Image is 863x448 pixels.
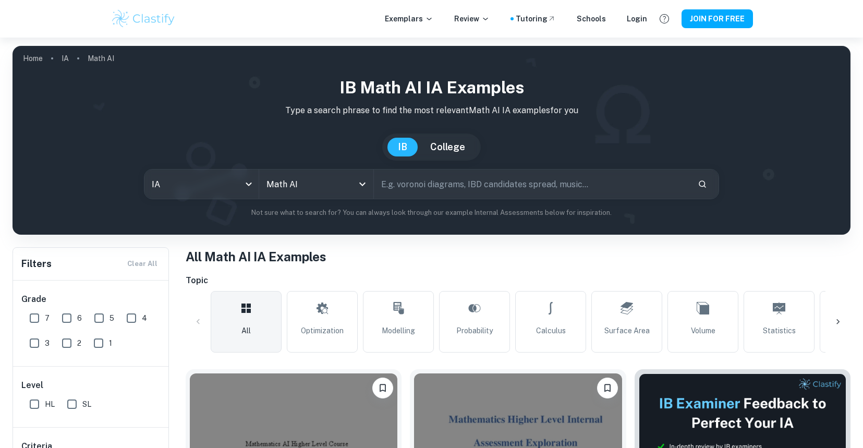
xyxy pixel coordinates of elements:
[694,175,711,193] button: Search
[536,325,566,336] span: Calculus
[23,51,43,66] a: Home
[627,13,647,25] a: Login
[45,337,50,349] span: 3
[604,325,650,336] span: Surface Area
[110,312,114,324] span: 5
[62,51,69,66] a: IA
[577,13,606,25] a: Schools
[655,10,673,28] button: Help and Feedback
[516,13,556,25] a: Tutoring
[454,13,490,25] p: Review
[21,379,161,392] h6: Level
[21,208,842,218] p: Not sure what to search for? You can always look through our example Internal Assessments below f...
[420,138,476,156] button: College
[374,169,689,199] input: E.g. voronoi diagrams, IBD candidates spread, music...
[109,337,112,349] span: 1
[21,257,52,271] h6: Filters
[21,75,842,100] h1: IB Math AI IA examples
[387,138,418,156] button: IB
[21,104,842,117] p: Type a search phrase to find the most relevant Math AI IA examples for you
[77,337,81,349] span: 2
[186,274,850,287] h6: Topic
[21,293,161,306] h6: Grade
[763,325,796,336] span: Statistics
[456,325,493,336] span: Probability
[301,325,344,336] span: Optimization
[77,312,82,324] span: 6
[241,325,251,336] span: All
[88,53,114,64] p: Math AI
[382,325,415,336] span: Modelling
[372,378,393,398] button: Please log in to bookmark exemplars
[13,46,850,235] img: profile cover
[186,247,850,266] h1: All Math AI IA Examples
[597,378,618,398] button: Please log in to bookmark exemplars
[691,325,715,336] span: Volume
[45,398,55,410] span: HL
[142,312,147,324] span: 4
[682,9,753,28] button: JOIN FOR FREE
[144,169,259,199] div: IA
[82,398,91,410] span: SL
[385,13,433,25] p: Exemplars
[355,177,370,191] button: Open
[111,8,177,29] img: Clastify logo
[45,312,50,324] span: 7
